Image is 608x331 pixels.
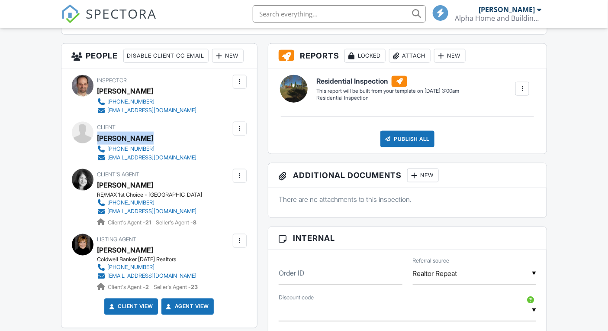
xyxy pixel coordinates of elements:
div: [PHONE_NUMBER] [108,199,155,206]
p: There are no attachments to this inspection. [279,195,537,204]
a: Agent View [164,302,209,311]
strong: 21 [146,219,151,226]
label: Discount code [279,294,314,302]
div: New [212,49,244,63]
strong: 8 [193,219,197,226]
div: [PERSON_NAME] [479,5,535,14]
div: RE/MAX 1st Choice - [GEOGRAPHIC_DATA] [97,191,204,198]
h3: Additional Documents [268,163,547,188]
div: Disable Client CC Email [123,49,209,63]
div: Alpha Home and Building Inspections, PLLC [455,14,542,23]
div: [EMAIL_ADDRESS][DOMAIN_NAME] [108,273,197,280]
label: Order ID [279,269,304,278]
span: Listing Agent [97,236,137,243]
div: Locked [344,49,386,63]
h3: Internal [268,227,547,250]
strong: 2 [146,284,149,291]
div: Residential Inspection [316,94,459,102]
span: Client [97,124,116,130]
div: New [407,169,439,182]
h3: People [61,44,257,68]
div: [EMAIL_ADDRESS][DOMAIN_NAME] [108,107,197,114]
div: Publish All [380,131,434,147]
a: [EMAIL_ADDRESS][DOMAIN_NAME] [97,106,197,115]
img: The Best Home Inspection Software - Spectora [61,4,80,23]
h6: Residential Inspection [316,76,459,87]
div: [EMAIL_ADDRESS][DOMAIN_NAME] [108,154,197,161]
a: [PERSON_NAME] [97,178,154,191]
span: Inspector [97,77,127,84]
div: [PERSON_NAME] [97,132,154,145]
input: Search everything... [253,5,426,23]
a: [PHONE_NUMBER] [97,263,197,272]
span: Seller's Agent - [156,219,197,226]
span: SPECTORA [86,4,157,23]
div: New [434,49,466,63]
a: Client View [107,302,153,311]
a: [PHONE_NUMBER] [97,145,197,153]
div: [EMAIL_ADDRESS][DOMAIN_NAME] [108,208,197,215]
strong: 23 [191,284,198,291]
h3: Reports [268,44,547,68]
span: Seller's Agent - [154,284,198,291]
span: Client's Agent [97,171,140,178]
a: [PHONE_NUMBER] [97,198,197,207]
div: [PHONE_NUMBER] [108,264,155,271]
div: [PERSON_NAME] [97,84,154,97]
div: This report will be built from your template on [DATE] 3:00am [316,88,459,94]
a: [EMAIL_ADDRESS][DOMAIN_NAME] [97,207,197,216]
a: [PHONE_NUMBER] [97,97,197,106]
a: SPECTORA [61,12,157,30]
div: [PHONE_NUMBER] [108,98,155,105]
a: [PERSON_NAME] [97,243,154,256]
div: [PHONE_NUMBER] [108,146,155,153]
a: [EMAIL_ADDRESS][DOMAIN_NAME] [97,272,197,281]
span: Client's Agent - [108,219,153,226]
div: Coldwell Banker [DATE] Realtors [97,256,204,263]
label: Referral source [413,257,450,265]
a: [EMAIL_ADDRESS][DOMAIN_NAME] [97,153,197,162]
div: Attach [389,49,431,63]
span: Client's Agent - [108,284,151,291]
